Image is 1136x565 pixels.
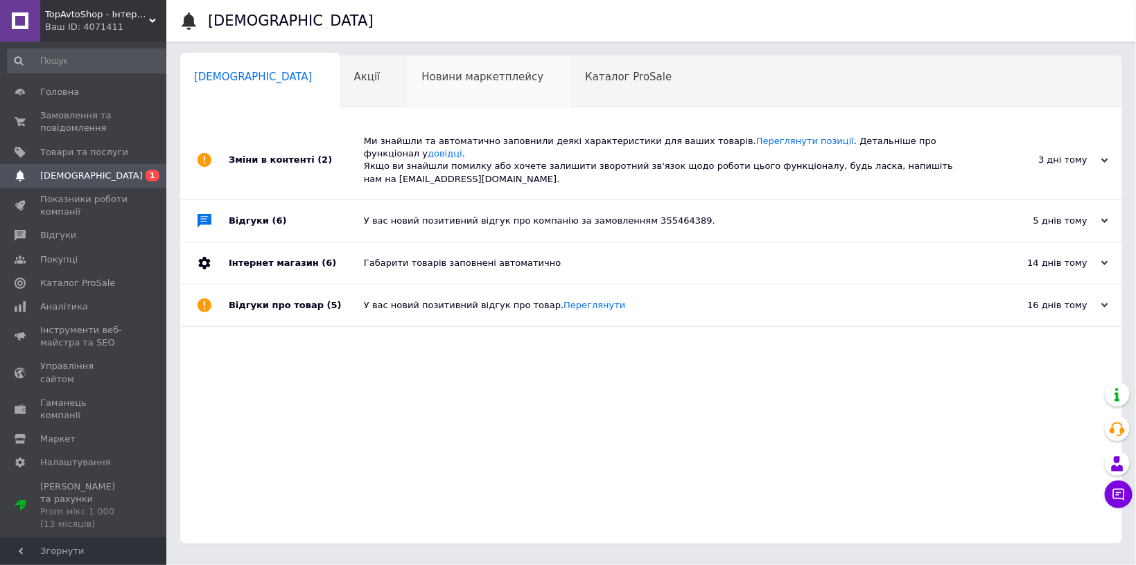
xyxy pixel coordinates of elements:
button: Чат з покупцем [1105,481,1133,508]
div: Відгуки про товар [229,285,364,326]
span: Новини маркетплейсу [421,71,543,83]
span: (6) [272,215,287,226]
a: Переглянути [563,300,625,310]
span: Показники роботи компанії [40,193,128,218]
span: [PERSON_NAME] та рахунки [40,481,128,531]
div: У вас новий позитивний відгук про товар. [364,299,970,312]
div: 16 днів тому [970,299,1108,312]
span: Інструменти веб-майстра та SEO [40,324,128,349]
div: 3 дні тому [970,154,1108,166]
span: Замовлення та повідомлення [40,109,128,134]
span: Гаманець компанії [40,397,128,422]
a: Переглянути позиції [756,136,854,146]
div: У вас новий позитивний відгук про компанію за замовленням 355464389. [364,215,970,227]
span: (5) [327,300,342,310]
div: Ми знайшли та автоматично заповнили деякі характеристики для ваших товарів. . Детальніше про функ... [364,135,970,186]
span: Маркет [40,433,76,445]
div: 5 днів тому [970,215,1108,227]
input: Пошук [7,48,173,73]
div: Габарити товарів заповнені автоматично [364,257,970,269]
span: Відгуки [40,229,76,242]
div: 14 днів тому [970,257,1108,269]
div: Зміни в контенті [229,121,364,199]
span: TopAvtoShop - Інтернет-магазин автоаксесуарів [45,8,149,21]
a: довідці [428,148,462,159]
span: Налаштування [40,456,111,469]
span: Товари та послуги [40,146,128,159]
span: Головна [40,86,79,98]
div: Ваш ID: 4071411 [45,21,166,33]
span: (2) [317,154,332,165]
span: Каталог ProSale [585,71,672,83]
span: (6) [322,258,336,268]
span: Аналітика [40,301,88,313]
span: [DEMOGRAPHIC_DATA] [194,71,313,83]
span: Покупці [40,253,78,266]
div: Відгуки [229,200,364,242]
div: Prom мікс 1 000 (13 місяців) [40,505,128,530]
span: Каталог ProSale [40,277,115,289]
div: Інтернет магазин [229,242,364,284]
span: 1 [146,170,159,181]
span: Акції [354,71,381,83]
h1: [DEMOGRAPHIC_DATA] [208,12,374,29]
span: [DEMOGRAPHIC_DATA] [40,170,143,182]
span: Управління сайтом [40,360,128,385]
